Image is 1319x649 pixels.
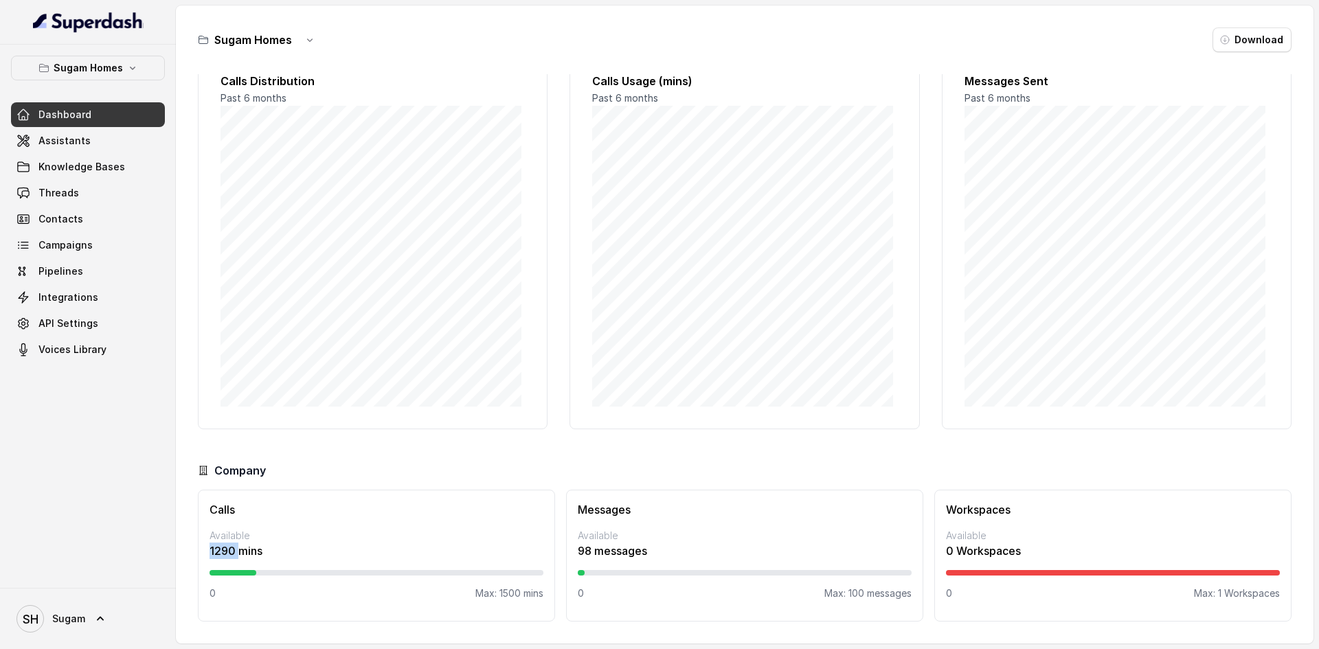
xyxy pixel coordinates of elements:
[11,337,165,362] a: Voices Library
[592,73,897,89] h2: Calls Usage (mins)
[210,587,216,600] p: 0
[1194,587,1280,600] p: Max: 1 Workspaces
[38,291,98,304] span: Integrations
[578,543,912,559] p: 98 messages
[214,462,266,479] h3: Company
[11,181,165,205] a: Threads
[221,73,525,89] h2: Calls Distribution
[210,543,543,559] p: 1290 mins
[214,32,292,48] h3: Sugam Homes
[52,612,85,626] span: Sugam
[592,92,658,104] span: Past 6 months
[824,587,912,600] p: Max: 100 messages
[38,212,83,226] span: Contacts
[38,317,98,330] span: API Settings
[38,238,93,252] span: Campaigns
[210,501,543,518] h3: Calls
[578,529,912,543] p: Available
[578,587,584,600] p: 0
[38,108,91,122] span: Dashboard
[965,73,1269,89] h2: Messages Sent
[11,285,165,310] a: Integrations
[33,11,144,33] img: light.svg
[1213,27,1292,52] button: Download
[23,612,38,626] text: SH
[475,587,543,600] p: Max: 1500 mins
[11,259,165,284] a: Pipelines
[11,207,165,231] a: Contacts
[11,233,165,258] a: Campaigns
[38,160,125,174] span: Knowledge Bases
[210,529,543,543] p: Available
[946,587,952,600] p: 0
[11,56,165,80] button: Sugam Homes
[38,343,106,356] span: Voices Library
[54,60,123,76] p: Sugam Homes
[11,102,165,127] a: Dashboard
[38,264,83,278] span: Pipelines
[946,529,1280,543] p: Available
[965,92,1030,104] span: Past 6 months
[11,311,165,336] a: API Settings
[578,501,912,518] h3: Messages
[38,134,91,148] span: Assistants
[38,186,79,200] span: Threads
[11,128,165,153] a: Assistants
[11,155,165,179] a: Knowledge Bases
[11,600,165,638] a: Sugam
[946,501,1280,518] h3: Workspaces
[946,543,1280,559] p: 0 Workspaces
[221,92,286,104] span: Past 6 months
